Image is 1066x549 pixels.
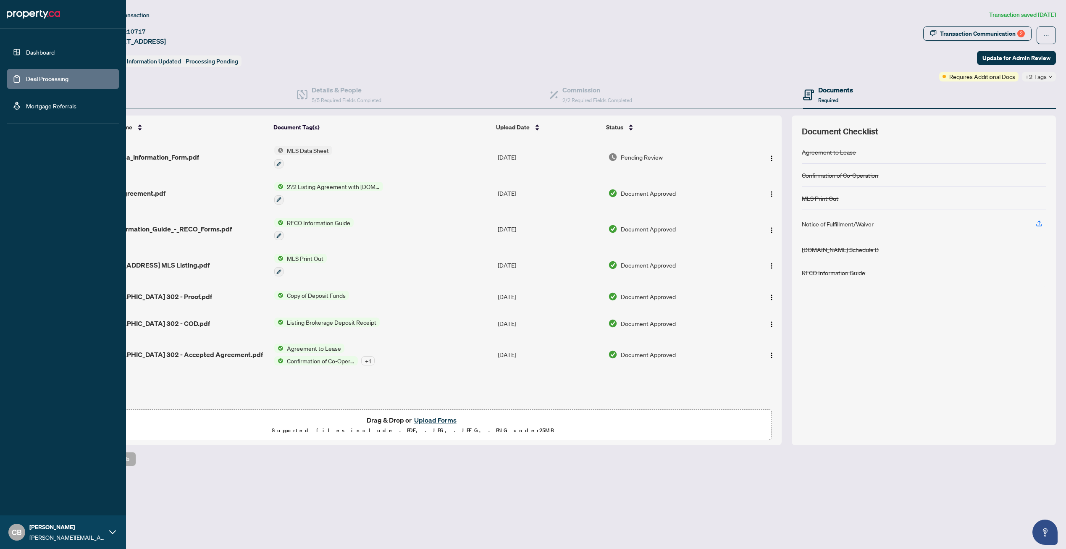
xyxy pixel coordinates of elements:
[765,290,778,303] button: Logo
[29,533,105,542] span: [PERSON_NAME][EMAIL_ADDRESS][DOMAIN_NAME]
[562,85,632,95] h4: Commission
[274,318,380,327] button: Status IconListing Brokerage Deposit Receipt
[818,97,838,103] span: Required
[26,102,76,110] a: Mortgage Referrals
[12,526,22,538] span: CB
[608,224,617,234] img: Document Status
[274,218,284,227] img: Status Icon
[621,319,676,328] span: Document Approved
[284,218,354,227] span: RECO Information Guide
[284,291,349,300] span: Copy of Deposit Funds
[96,224,232,234] span: Reco_Information_Guide_-_RECO_Forms.pdf
[802,219,874,229] div: Notice of Fulfillment/Waiver
[768,191,775,197] img: Logo
[494,247,605,283] td: [DATE]
[284,146,332,155] span: MLS Data Sheet
[54,410,771,441] span: Drag & Drop orUpload FormsSupported files include .PDF, .JPG, .JPEG, .PNG under25MB
[765,222,778,236] button: Logo
[284,182,383,191] span: 272 Listing Agreement with [DOMAIN_NAME] Company Schedule A to Listing Agreement
[274,182,284,191] img: Status Icon
[494,175,605,211] td: [DATE]
[367,415,459,426] span: Drag & Drop or
[1017,30,1025,37] div: 2
[621,152,663,162] span: Pending Review
[977,51,1056,65] button: Update for Admin Review
[96,292,212,302] span: [GEOGRAPHIC_DATA] 302 - Proof.pdf
[765,187,778,200] button: Logo
[127,58,238,65] span: Information Updated - Processing Pending
[274,344,284,353] img: Status Icon
[312,85,381,95] h4: Details & People
[105,11,150,19] span: View Transaction
[493,116,603,139] th: Upload Date
[361,356,375,365] div: + 1
[802,126,878,137] span: Document Checklist
[96,349,263,360] span: [GEOGRAPHIC_DATA] 302 - Accepted Agreement.pdf
[768,294,775,301] img: Logo
[274,218,354,241] button: Status IconRECO Information Guide
[802,194,838,203] div: MLS Print Out
[765,150,778,164] button: Logo
[284,318,380,327] span: Listing Brokerage Deposit Receipt
[496,123,530,132] span: Upload Date
[274,291,284,300] img: Status Icon
[621,292,676,301] span: Document Approved
[608,350,617,359] img: Document Status
[270,116,493,139] th: Document Tag(s)
[312,97,381,103] span: 5/5 Required Fields Completed
[621,350,676,359] span: Document Approved
[802,171,878,180] div: Confirmation of Co-Operation
[284,356,358,365] span: Confirmation of Co-Operation
[127,28,146,35] span: 10717
[608,189,617,198] img: Document Status
[104,55,242,67] div: Status:
[768,263,775,269] img: Logo
[768,155,775,162] img: Logo
[818,85,853,95] h4: Documents
[29,523,105,532] span: [PERSON_NAME]
[104,36,166,46] span: [STREET_ADDRESS]
[274,356,284,365] img: Status Icon
[621,224,676,234] span: Document Approved
[494,283,605,310] td: [DATE]
[96,188,165,198] span: Listing Agreement.pdf
[274,344,375,365] button: Status IconAgreement to LeaseStatus IconConfirmation of Co-Operation+1
[494,337,605,372] td: [DATE]
[982,51,1050,65] span: Update for Admin Review
[603,116,740,139] th: Status
[608,152,617,162] img: Document Status
[274,318,284,327] img: Status Icon
[96,152,199,162] span: MLS__Data_Information_Form.pdf
[765,348,778,361] button: Logo
[802,147,856,157] div: Agreement to Lease
[96,318,210,328] span: [GEOGRAPHIC_DATA] 302 - COD.pdf
[802,268,865,277] div: RECO Information Guide
[26,75,68,83] a: Deal Processing
[494,310,605,337] td: [DATE]
[274,291,349,300] button: Status IconCopy of Deposit Funds
[765,258,778,272] button: Logo
[765,317,778,330] button: Logo
[494,139,605,175] td: [DATE]
[608,260,617,270] img: Document Status
[274,146,332,168] button: Status IconMLS Data Sheet
[608,292,617,301] img: Document Status
[621,189,676,198] span: Document Approved
[562,97,632,103] span: 2/2 Required Fields Completed
[494,211,605,247] td: [DATE]
[7,8,60,21] img: logo
[1025,72,1047,81] span: +2 Tags
[274,146,284,155] img: Status Icon
[59,426,766,436] p: Supported files include .PDF, .JPG, .JPEG, .PNG under 25 MB
[96,260,210,270] span: [STREET_ADDRESS] MLS Listing.pdf
[1032,520,1058,545] button: Open asap
[923,26,1032,41] button: Transaction Communication2
[92,116,270,139] th: (7) File Name
[768,352,775,359] img: Logo
[1043,32,1049,38] span: ellipsis
[284,344,344,353] span: Agreement to Lease
[940,27,1025,40] div: Transaction Communication
[1048,75,1053,79] span: down
[768,227,775,234] img: Logo
[608,319,617,328] img: Document Status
